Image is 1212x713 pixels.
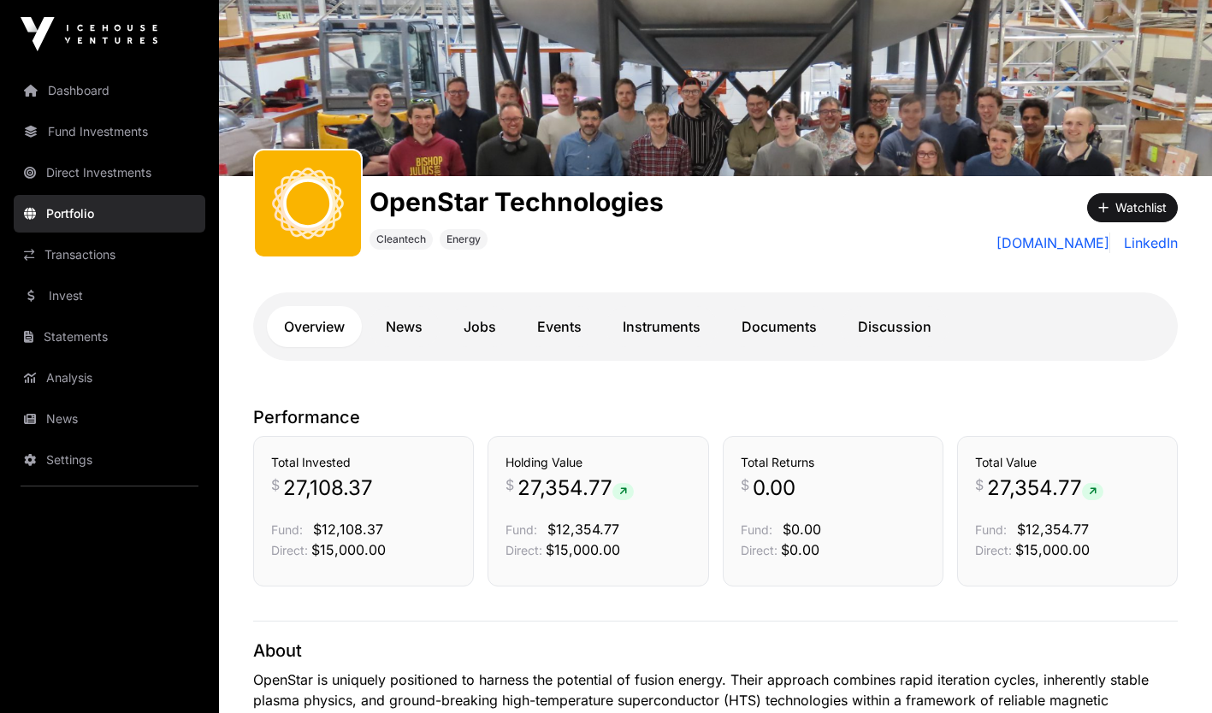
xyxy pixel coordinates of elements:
span: $ [975,474,984,495]
span: $12,354.77 [547,521,619,538]
a: Overview [267,306,362,347]
a: Documents [724,306,834,347]
p: About [253,639,1178,663]
img: Icehouse Ventures Logo [21,17,157,51]
a: News [14,400,205,438]
span: Direct: [975,543,1012,557]
span: 27,354.77 [987,474,1103,502]
span: Fund: [505,522,537,537]
span: Direct: [505,543,542,557]
h3: Total Returns [741,454,925,471]
a: Events [520,306,599,347]
h3: Holding Value [505,454,690,471]
span: $ [505,474,514,495]
a: Fund Investments [14,113,205,150]
span: $12,354.77 [1017,521,1089,538]
h1: OpenStar Technologies [370,186,664,217]
h3: Total Invested [271,454,456,471]
span: $ [741,474,749,495]
a: Instruments [606,306,718,347]
span: Energy [446,233,481,246]
span: $15,000.00 [311,541,386,558]
span: 0.00 [753,474,795,502]
span: Fund: [271,522,303,537]
nav: Tabs [267,306,1164,347]
span: Cleantech [376,233,426,246]
a: News [369,306,440,347]
iframe: Chat Widget [1126,631,1212,713]
span: Direct: [271,543,308,557]
span: $12,108.37 [313,521,383,538]
span: Direct: [741,543,777,557]
span: Fund: [975,522,1007,537]
a: Transactions [14,236,205,274]
h3: Total Value [975,454,1160,471]
a: Jobs [446,306,513,347]
a: Statements [14,318,205,356]
span: 27,354.77 [517,474,634,502]
a: Settings [14,441,205,479]
a: Dashboard [14,72,205,109]
p: Performance [253,405,1178,429]
a: Portfolio [14,195,205,233]
a: Discussion [841,306,949,347]
a: Direct Investments [14,154,205,192]
span: $0.00 [781,541,819,558]
button: Watchlist [1087,193,1178,222]
span: $15,000.00 [546,541,620,558]
span: Fund: [741,522,772,537]
a: Invest [14,277,205,315]
span: 27,108.37 [283,474,373,502]
a: LinkedIn [1117,233,1178,253]
span: $ [271,474,280,495]
a: [DOMAIN_NAME] [996,233,1110,253]
span: $0.00 [783,521,821,538]
a: Analysis [14,359,205,397]
span: $15,000.00 [1015,541,1090,558]
img: OpenStar.svg [262,157,354,250]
